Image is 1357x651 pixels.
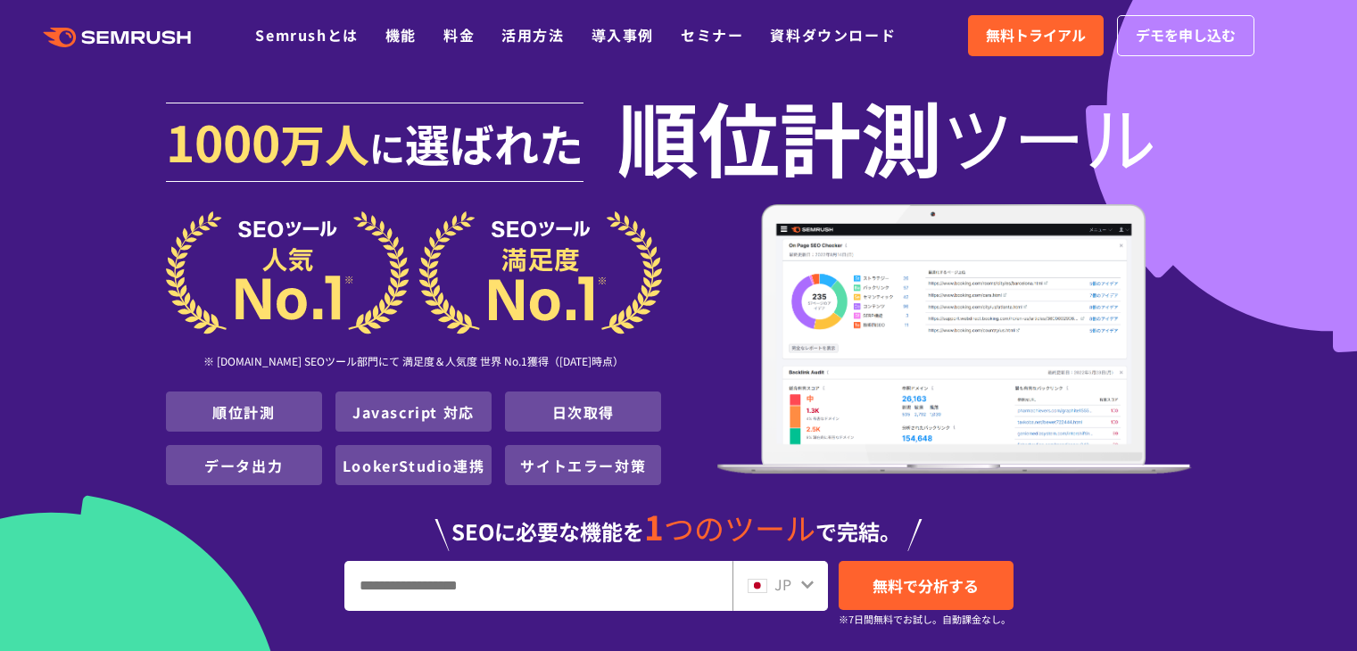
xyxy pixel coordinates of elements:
[1117,15,1254,56] a: デモを申し込む
[839,611,1011,628] small: ※7日間無料でお試し。自動課金なし。
[443,24,475,45] a: 料金
[166,492,1192,551] div: SEOに必要な機能を
[873,574,979,597] span: 無料で分析する
[552,401,615,423] a: 日次取得
[352,401,475,423] a: Javascript 対応
[166,105,280,177] span: 1000
[942,100,1156,171] span: ツール
[681,24,743,45] a: セミナー
[166,334,662,391] div: ※ [DOMAIN_NAME] SEOツール部門にて 満足度＆人気度 世界 No.1獲得（[DATE]時点）
[839,561,1014,610] a: 無料で分析する
[385,24,417,45] a: 機能
[212,401,275,423] a: 順位計測
[986,24,1086,47] span: 無料トライアル
[968,15,1104,56] a: 無料トライアル
[204,455,283,476] a: データ出力
[369,121,405,173] span: に
[520,455,646,476] a: サイトエラー対策
[255,24,358,45] a: Semrushとは
[770,24,896,45] a: 資料ダウンロード
[343,455,484,476] a: LookerStudio連携
[664,506,815,549] span: つのツール
[815,515,901,547] span: で完結。
[501,24,564,45] a: 活用方法
[644,502,664,550] span: 1
[774,573,791,595] span: JP
[617,100,942,171] span: 順位計測
[405,111,583,175] span: 選ばれた
[280,111,369,175] span: 万人
[345,562,732,610] input: URL、キーワードを入力してください
[592,24,654,45] a: 導入事例
[1136,24,1236,47] span: デモを申し込む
